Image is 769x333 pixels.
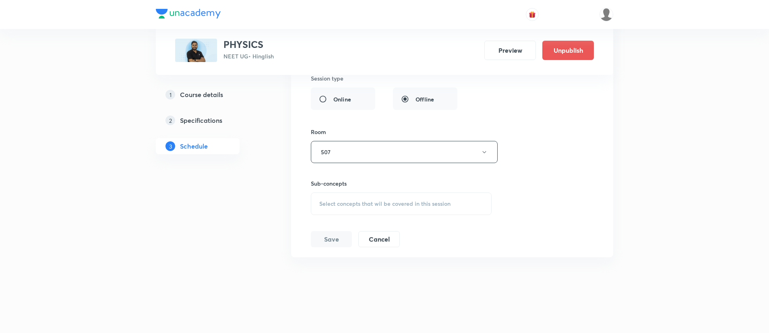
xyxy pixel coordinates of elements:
[165,90,175,99] p: 1
[599,8,613,21] img: Shahrukh Ansari
[311,141,498,163] button: 507
[180,90,223,99] h5: Course details
[319,201,451,207] span: Select concepts that wil be covered in this session
[311,74,343,83] h6: Session type
[311,128,326,136] h6: Room
[358,231,400,247] button: Cancel
[526,8,539,21] button: avatar
[175,39,217,62] img: CB3F58B8-036A-464B-80E2-D59E4BD02B1D_plus.png
[542,41,594,60] button: Unpublish
[165,116,175,125] p: 2
[223,39,274,50] h3: PHYSICS
[311,179,492,188] h6: Sub-concepts
[180,116,222,125] h5: Specifications
[311,231,352,247] button: Save
[156,112,265,128] a: 2Specifications
[156,87,265,103] a: 1Course details
[223,52,274,60] p: NEET UG • Hinglish
[165,141,175,151] p: 3
[484,41,536,60] button: Preview
[156,9,221,19] img: Company Logo
[156,9,221,21] a: Company Logo
[180,141,208,151] h5: Schedule
[529,11,536,18] img: avatar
